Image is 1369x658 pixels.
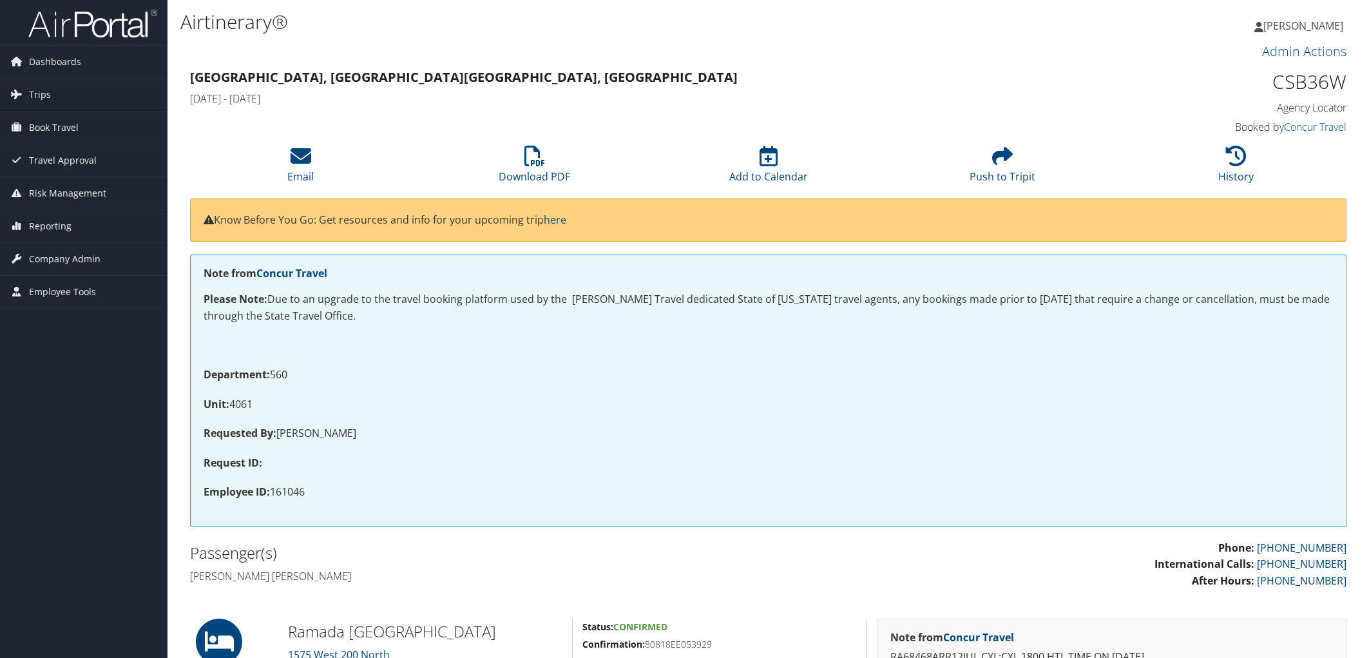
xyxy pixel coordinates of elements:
p: 4061 [204,396,1333,413]
a: [PHONE_NUMBER] [1257,557,1346,571]
a: Concur Travel [256,266,327,280]
span: Employee Tools [29,276,96,308]
a: here [544,213,566,227]
strong: Please Note: [204,292,267,306]
p: Know Before You Go: Get resources and info for your upcoming trip [204,212,1333,229]
p: [PERSON_NAME] [204,425,1333,442]
span: Trips [29,79,51,111]
h4: [PERSON_NAME] [PERSON_NAME] [190,569,759,583]
img: airportal-logo.png [28,8,157,39]
a: Email [287,153,314,184]
span: Travel Approval [29,144,97,177]
span: Company Admin [29,243,101,275]
a: Push to Tripit [970,153,1035,184]
h1: Airtinerary® [180,8,964,35]
strong: Request ID: [204,456,262,470]
span: Book Travel [29,111,79,144]
span: Confirmed [613,621,667,633]
strong: Phone: [1218,541,1254,555]
strong: International Calls: [1154,557,1254,571]
span: Risk Management [29,177,106,209]
strong: Requested By: [204,426,276,440]
p: 560 [204,367,1333,383]
strong: Employee ID: [204,485,270,499]
strong: [GEOGRAPHIC_DATA], [GEOGRAPHIC_DATA] [GEOGRAPHIC_DATA], [GEOGRAPHIC_DATA] [190,68,738,86]
h4: [DATE] - [DATE] [190,92,1053,106]
h1: CSB36W [1072,68,1346,95]
a: History [1218,153,1254,184]
strong: Status: [582,621,613,633]
h4: Booked by [1072,120,1346,134]
h2: Ramada [GEOGRAPHIC_DATA] [288,621,562,643]
span: Reporting [29,210,72,242]
strong: After Hours: [1192,574,1254,588]
a: Concur Travel [943,630,1014,644]
a: Add to Calendar [729,153,808,184]
a: Download PDF [499,153,570,184]
a: Admin Actions [1262,43,1346,60]
strong: Confirmation: [582,638,645,650]
a: Concur Travel [1284,120,1346,134]
h2: Passenger(s) [190,542,759,564]
h4: Agency Locator [1072,101,1346,115]
strong: Note from [204,266,327,280]
p: Due to an upgrade to the travel booking platform used by the [PERSON_NAME] Travel dedicated State... [204,291,1333,324]
span: [PERSON_NAME] [1263,19,1343,33]
a: [PERSON_NAME] [1254,6,1356,45]
a: [PHONE_NUMBER] [1257,574,1346,588]
p: 161046 [204,484,1333,501]
a: [PHONE_NUMBER] [1257,541,1346,555]
strong: Unit: [204,397,229,411]
strong: Note from [890,630,1014,644]
span: Dashboards [29,46,81,78]
strong: Department: [204,367,270,382]
h5: 80818EE053929 [582,638,856,651]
